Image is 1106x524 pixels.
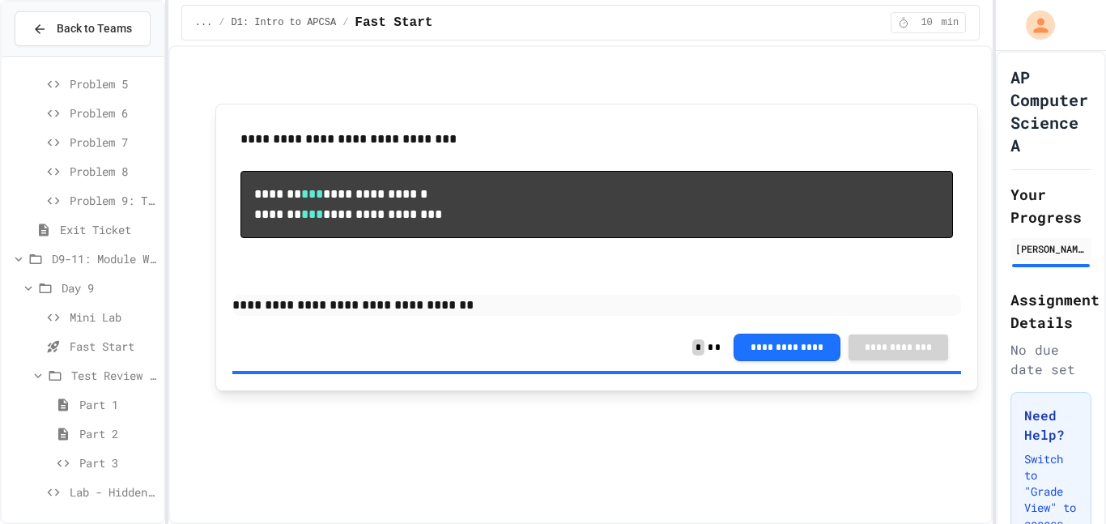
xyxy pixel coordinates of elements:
span: Mini Lab [70,309,157,326]
h2: Assignment Details [1010,288,1091,334]
span: / [342,16,348,29]
div: My Account [1009,6,1059,44]
button: Back to Teams [15,11,151,46]
span: Fast Start [355,13,432,32]
span: Part 2 [79,425,157,442]
h2: Your Progress [1010,183,1091,228]
span: min [942,16,959,29]
span: D1: Intro to APCSA [232,16,337,29]
span: Part 1 [79,396,157,413]
span: Test Review (35 mins) [71,367,157,384]
span: Problem 5 [70,75,157,92]
span: Day 9 [62,279,157,296]
span: D9-11: Module Wrap Up [52,250,157,267]
span: Problem 9: Temperature Converter [70,192,157,209]
div: [PERSON_NAME] [1015,241,1087,256]
span: Lab - Hidden Figures: Launch Weight Calculator [70,484,157,501]
h1: AP Computer Science A [1010,66,1091,156]
div: No due date set [1010,340,1091,379]
span: / [219,16,224,29]
span: 10 [914,16,940,29]
span: Fast Start [70,338,157,355]
span: Exit Ticket [60,221,157,238]
span: Problem 6 [70,104,157,121]
span: Part 3 [79,454,157,471]
span: Back to Teams [57,20,132,37]
h3: Need Help? [1024,406,1078,445]
span: Problem 7 [70,134,157,151]
span: ... [195,16,213,29]
span: Problem 8 [70,163,157,180]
